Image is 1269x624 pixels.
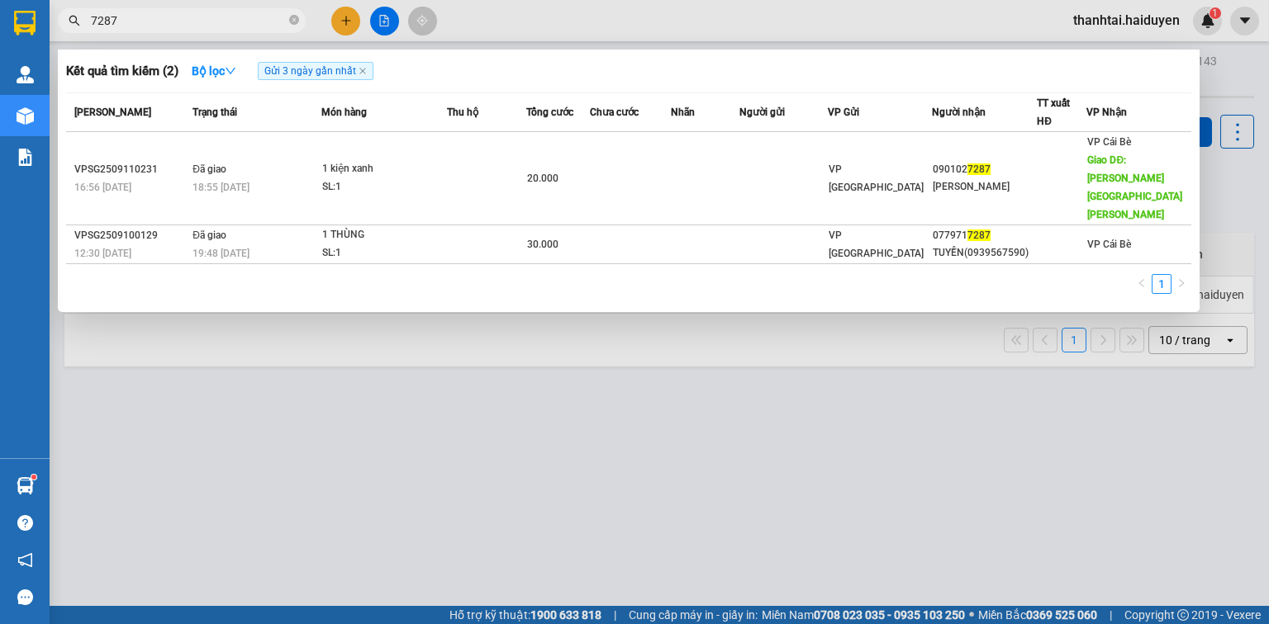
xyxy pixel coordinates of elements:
[1087,239,1131,250] span: VP Cái Bè
[933,161,1036,178] div: 090102
[31,475,36,480] sup: 1
[932,106,986,118] span: Người nhận
[192,106,237,118] span: Trạng thái
[14,11,36,35] img: logo-vxr
[527,239,558,250] span: 30.000
[17,589,33,605] span: message
[74,106,151,118] span: [PERSON_NAME]
[74,248,131,259] span: 12:30 [DATE]
[17,552,33,568] span: notification
[1176,278,1186,288] span: right
[178,58,250,84] button: Bộ lọcdown
[1086,106,1127,118] span: VP Nhận
[258,62,373,80] span: Gửi 3 ngày gần nhất
[739,106,785,118] span: Người gửi
[322,178,446,196] div: SL: 1
[1172,274,1191,294] li: Next Page
[447,106,478,118] span: Thu hộ
[527,173,558,184] span: 20.000
[1153,275,1171,293] a: 1
[289,15,299,25] span: close-circle
[322,244,446,262] div: SL: 1
[967,229,991,241] span: 7287
[1087,136,1131,148] span: VP Cái Bè
[1037,97,1070,127] span: TT xuất HĐ
[359,67,367,75] span: close
[829,163,924,193] span: VP [GEOGRAPHIC_DATA]
[289,13,299,29] span: close-circle
[1132,274,1152,294] button: left
[828,106,859,118] span: VP Gửi
[74,182,131,193] span: 16:56 [DATE]
[66,63,178,80] h3: Kết quả tìm kiếm ( 2 )
[17,107,34,125] img: warehouse-icon
[192,163,226,175] span: Đã giao
[91,12,286,30] input: Tìm tên, số ĐT hoặc mã đơn
[17,477,34,494] img: warehouse-icon
[192,64,236,78] strong: Bộ lọc
[322,160,446,178] div: 1 kiện xanh
[829,229,924,259] span: VP [GEOGRAPHIC_DATA]
[1137,278,1147,288] span: left
[17,515,33,531] span: question-circle
[225,65,236,77] span: down
[192,182,250,193] span: 18:55 [DATE]
[1172,274,1191,294] button: right
[933,244,1036,262] div: TUYỀN(0939567590)
[17,66,34,83] img: warehouse-icon
[590,106,639,118] span: Chưa cước
[933,178,1036,196] div: [PERSON_NAME]
[74,227,188,244] div: VPSG2509100129
[526,106,573,118] span: Tổng cước
[1152,274,1172,294] li: 1
[74,161,188,178] div: VPSG2509110231
[671,106,695,118] span: Nhãn
[321,106,367,118] span: Món hàng
[322,226,446,244] div: 1 THÙNG
[967,163,991,175] span: 7287
[69,15,80,26] span: search
[192,229,226,241] span: Đã giao
[17,149,34,166] img: solution-icon
[192,248,250,259] span: 19:48 [DATE]
[1087,154,1182,220] span: Giao DĐ: [PERSON_NAME][GEOGRAPHIC_DATA][PERSON_NAME]
[933,227,1036,244] div: 077971
[1132,274,1152,294] li: Previous Page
